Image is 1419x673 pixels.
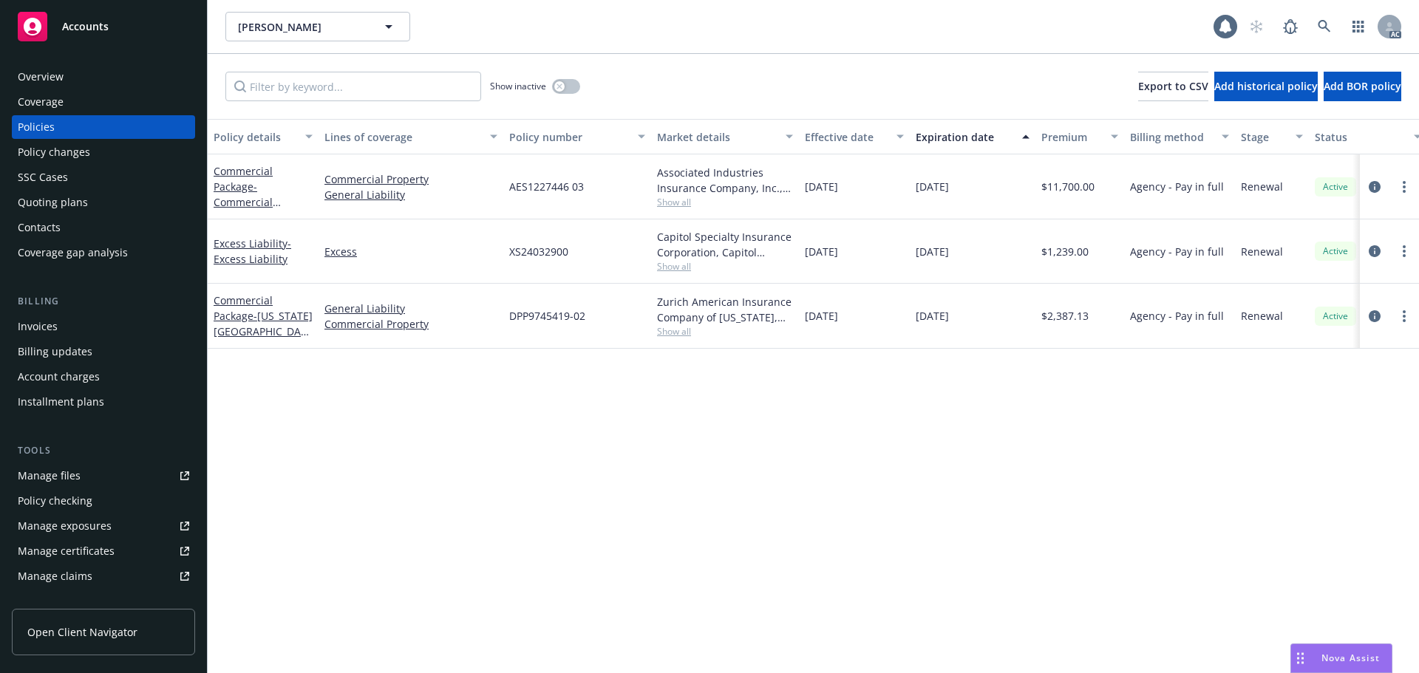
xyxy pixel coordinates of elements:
[657,294,793,325] div: Zurich American Insurance Company of [US_STATE], Zurich Insurance Group
[1130,244,1224,259] span: Agency - Pay in full
[214,309,313,354] span: - [US_STATE][GEOGRAPHIC_DATA] ONLY
[1138,72,1208,101] button: Export to CSV
[799,119,910,154] button: Effective date
[324,129,481,145] div: Lines of coverage
[18,340,92,363] div: Billing updates
[651,119,799,154] button: Market details
[657,229,793,260] div: Capitol Specialty Insurance Corporation, Capitol Indemnity Corporation, RT Specialty Insurance Se...
[12,115,195,139] a: Policies
[657,260,793,273] span: Show all
[1321,245,1350,258] span: Active
[12,340,195,363] a: Billing updates
[509,244,568,259] span: XS24032900
[1324,72,1401,101] button: Add BOR policy
[18,539,115,563] div: Manage certificates
[1241,129,1287,145] div: Stage
[12,590,195,613] a: Manage BORs
[27,624,137,640] span: Open Client Navigator
[1395,307,1413,325] a: more
[1214,72,1318,101] button: Add historical policy
[1276,12,1305,41] a: Report a Bug
[916,244,949,259] span: [DATE]
[324,301,497,316] a: General Liability
[324,316,497,332] a: Commercial Property
[225,72,481,101] input: Filter by keyword...
[319,119,503,154] button: Lines of coverage
[1321,652,1380,664] span: Nova Assist
[18,65,64,89] div: Overview
[1366,178,1384,196] a: circleInformation
[1241,308,1283,324] span: Renewal
[1035,119,1124,154] button: Premium
[509,179,584,194] span: AES1227446 03
[18,564,92,588] div: Manage claims
[18,165,68,189] div: SSC Cases
[18,390,104,414] div: Installment plans
[916,179,949,194] span: [DATE]
[12,443,195,458] div: Tools
[1395,242,1413,260] a: more
[503,119,651,154] button: Policy number
[1041,129,1102,145] div: Premium
[1366,242,1384,260] a: circleInformation
[1041,244,1089,259] span: $1,239.00
[910,119,1035,154] button: Expiration date
[1242,12,1271,41] a: Start snowing
[509,308,585,324] span: DPP9745419-02
[18,140,90,164] div: Policy changes
[916,129,1013,145] div: Expiration date
[12,365,195,389] a: Account charges
[62,21,109,33] span: Accounts
[12,315,195,338] a: Invoices
[1290,643,1392,673] button: Nova Assist
[1235,119,1309,154] button: Stage
[324,244,497,259] a: Excess
[12,564,195,588] a: Manage claims
[214,236,291,266] a: Excess Liability
[1041,179,1095,194] span: $11,700.00
[490,80,546,92] span: Show inactive
[1214,79,1318,93] span: Add historical policy
[214,293,313,354] a: Commercial Package
[1310,12,1339,41] a: Search
[12,514,195,538] a: Manage exposures
[208,119,319,154] button: Policy details
[1315,129,1405,145] div: Status
[916,308,949,324] span: [DATE]
[1395,178,1413,196] a: more
[12,464,195,488] a: Manage files
[12,489,195,513] a: Policy checking
[18,315,58,338] div: Invoices
[1138,79,1208,93] span: Export to CSV
[805,129,888,145] div: Effective date
[12,216,195,239] a: Contacts
[1324,79,1401,93] span: Add BOR policy
[12,90,195,114] a: Coverage
[657,129,777,145] div: Market details
[12,294,195,309] div: Billing
[1241,244,1283,259] span: Renewal
[238,19,366,35] span: [PERSON_NAME]
[225,12,410,41] button: [PERSON_NAME]
[1130,129,1213,145] div: Billing method
[1124,119,1235,154] button: Billing method
[18,241,128,264] div: Coverage gap analysis
[214,164,273,225] a: Commercial Package
[12,191,195,214] a: Quoting plans
[18,90,64,114] div: Coverage
[1291,644,1310,672] div: Drag to move
[1241,179,1283,194] span: Renewal
[324,171,497,187] a: Commercial Property
[324,187,497,202] a: General Liability
[509,129,629,145] div: Policy number
[657,325,793,338] span: Show all
[805,308,838,324] span: [DATE]
[657,196,793,208] span: Show all
[214,129,296,145] div: Policy details
[18,464,81,488] div: Manage files
[1130,308,1224,324] span: Agency - Pay in full
[805,179,838,194] span: [DATE]
[657,165,793,196] div: Associated Industries Insurance Company, Inc., AmTrust Financial Services, RT Specialty Insurance...
[18,514,112,538] div: Manage exposures
[1321,180,1350,194] span: Active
